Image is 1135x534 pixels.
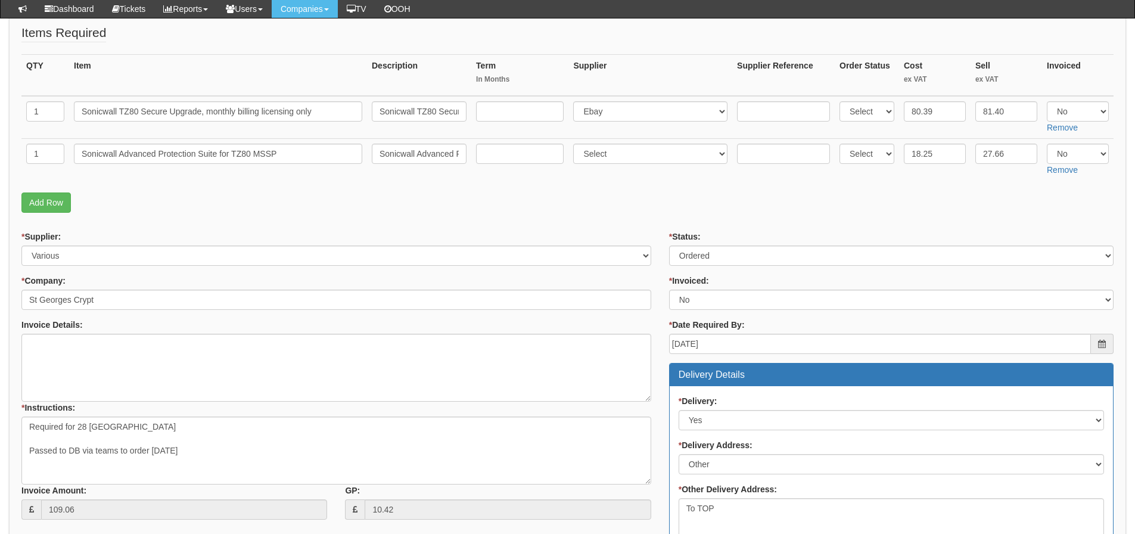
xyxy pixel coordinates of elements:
th: Term [471,54,568,96]
label: Supplier: [21,231,61,243]
th: Supplier [568,54,732,96]
label: GP: [345,485,360,496]
th: Cost [899,54,971,96]
th: Supplier Reference [732,54,835,96]
textarea: Required for 28 [GEOGRAPHIC_DATA] Passed to DB via teams to order [DATE] [21,417,651,485]
label: Invoice Amount: [21,485,86,496]
small: ex VAT [975,74,1037,85]
th: QTY [21,54,69,96]
label: Instructions: [21,402,75,414]
label: Invoice Details: [21,319,83,331]
label: Delivery: [679,395,717,407]
label: Delivery Address: [679,439,752,451]
h3: Delivery Details [679,370,1104,380]
small: ex VAT [904,74,966,85]
a: Remove [1047,123,1078,132]
th: Description [367,54,471,96]
a: Remove [1047,165,1078,175]
label: Invoiced: [669,275,709,287]
a: Add Row [21,193,71,213]
th: Invoiced [1042,54,1114,96]
th: Item [69,54,367,96]
legend: Items Required [21,24,106,42]
label: Date Required By: [669,319,745,331]
label: Status: [669,231,701,243]
th: Order Status [835,54,899,96]
th: Sell [971,54,1042,96]
label: Company: [21,275,66,287]
label: Other Delivery Address: [679,483,777,495]
small: In Months [476,74,564,85]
